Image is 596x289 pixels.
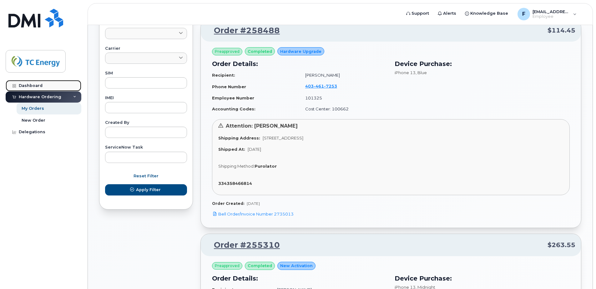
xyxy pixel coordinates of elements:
[248,147,261,152] span: [DATE]
[305,84,337,89] span: 403
[300,93,387,104] td: 101325
[533,9,570,14] span: [EMAIL_ADDRESS][DOMAIN_NAME]
[105,47,187,51] label: Carrier
[212,274,387,283] h3: Order Details:
[522,10,525,18] span: F
[105,170,187,182] button: Reset Filter
[212,59,387,68] h3: Order Details:
[212,211,294,216] a: Bell Order/Invoice Number 2735013
[212,201,244,206] strong: Order Created:
[212,73,235,78] strong: Recipient:
[513,8,581,20] div: fadi_touma@tcenergy.com
[395,59,570,68] h3: Device Purchase:
[105,145,187,150] label: ServiceNow Task
[300,104,387,114] td: Cost Center: 100662
[105,121,187,125] label: Created By
[215,263,240,269] span: Preapproved
[212,106,255,111] strong: Accounting Codes:
[461,7,513,20] a: Knowledge Base
[280,263,313,269] span: New Activation
[569,262,591,284] iframe: Messenger Launcher
[218,147,245,152] strong: Shipped At:
[212,95,254,100] strong: Employee Number
[395,70,416,75] span: iPhone 13
[305,84,345,89] a: 4034617253
[218,181,252,186] strong: 334358466814
[395,274,570,283] h3: Device Purchase:
[212,84,246,89] strong: Phone Number
[136,187,161,193] span: Apply Filter
[215,49,240,54] span: Preapproved
[206,25,280,36] a: Order #258488
[548,241,575,250] span: $263.55
[548,26,575,35] span: $114.45
[280,48,321,54] span: Hardware Upgrade
[218,164,255,169] span: Shipping Method:
[248,48,272,54] span: completed
[324,84,337,89] span: 7253
[105,71,187,75] label: SIM
[300,70,387,81] td: [PERSON_NAME]
[402,7,433,20] a: Support
[470,10,508,17] span: Knowledge Base
[206,240,280,251] a: Order #255310
[248,263,272,269] span: completed
[533,14,570,19] span: Employee
[218,135,260,140] strong: Shipping Address:
[433,7,461,20] a: Alerts
[218,181,255,186] a: 334358466814
[263,135,303,140] span: [STREET_ADDRESS]
[443,10,456,17] span: Alerts
[105,184,187,195] button: Apply Filter
[412,10,429,17] span: Support
[314,84,324,89] span: 461
[105,96,187,100] label: IMEI
[255,164,277,169] strong: Purolator
[416,70,427,75] span: , Blue
[226,123,298,129] span: Attention: [PERSON_NAME]
[247,201,260,206] span: [DATE]
[134,173,159,179] span: Reset Filter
